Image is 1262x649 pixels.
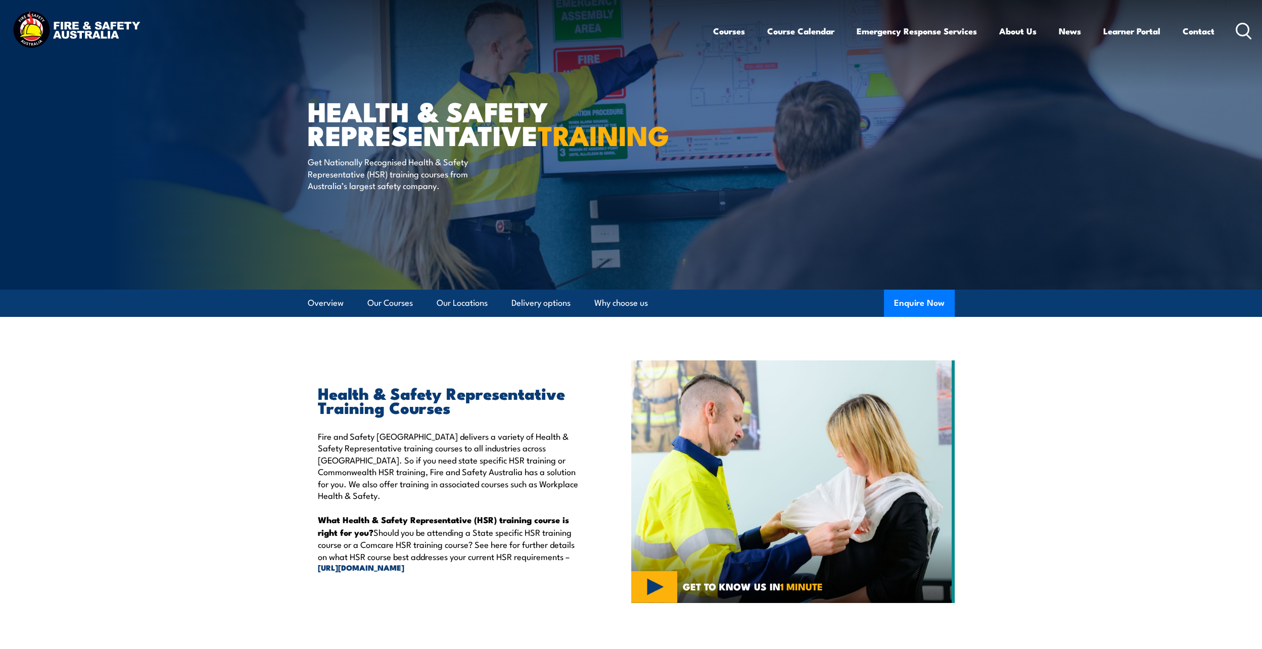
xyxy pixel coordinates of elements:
p: Should you be attending a State specific HSR training course or a Comcare HSR training course? Se... [318,514,585,573]
a: [URL][DOMAIN_NAME] [318,562,585,573]
h1: Health & Safety Representative [308,99,557,146]
strong: What Health & Safety Representative (HSR) training course is right for you? [318,513,569,538]
a: Overview [308,290,344,316]
a: Learner Portal [1103,18,1160,44]
a: Courses [713,18,745,44]
a: About Us [999,18,1037,44]
a: Delivery options [511,290,571,316]
h2: Health & Safety Representative Training Courses [318,386,585,414]
a: Emergency Response Services [857,18,977,44]
a: Why choose us [594,290,648,316]
strong: 1 MINUTE [780,579,823,593]
button: Enquire Now [884,290,955,317]
a: Our Courses [367,290,413,316]
a: News [1059,18,1081,44]
p: Fire and Safety [GEOGRAPHIC_DATA] delivers a variety of Health & Safety Representative training c... [318,430,585,501]
a: Course Calendar [767,18,834,44]
a: Our Locations [437,290,488,316]
a: Contact [1183,18,1214,44]
span: GET TO KNOW US IN [683,582,823,591]
strong: TRAINING [538,113,669,155]
img: Fire & Safety Australia deliver Health and Safety Representatives Training Courses – HSR Training [631,360,955,603]
p: Get Nationally Recognised Health & Safety Representative (HSR) training courses from Australia’s ... [308,156,492,191]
